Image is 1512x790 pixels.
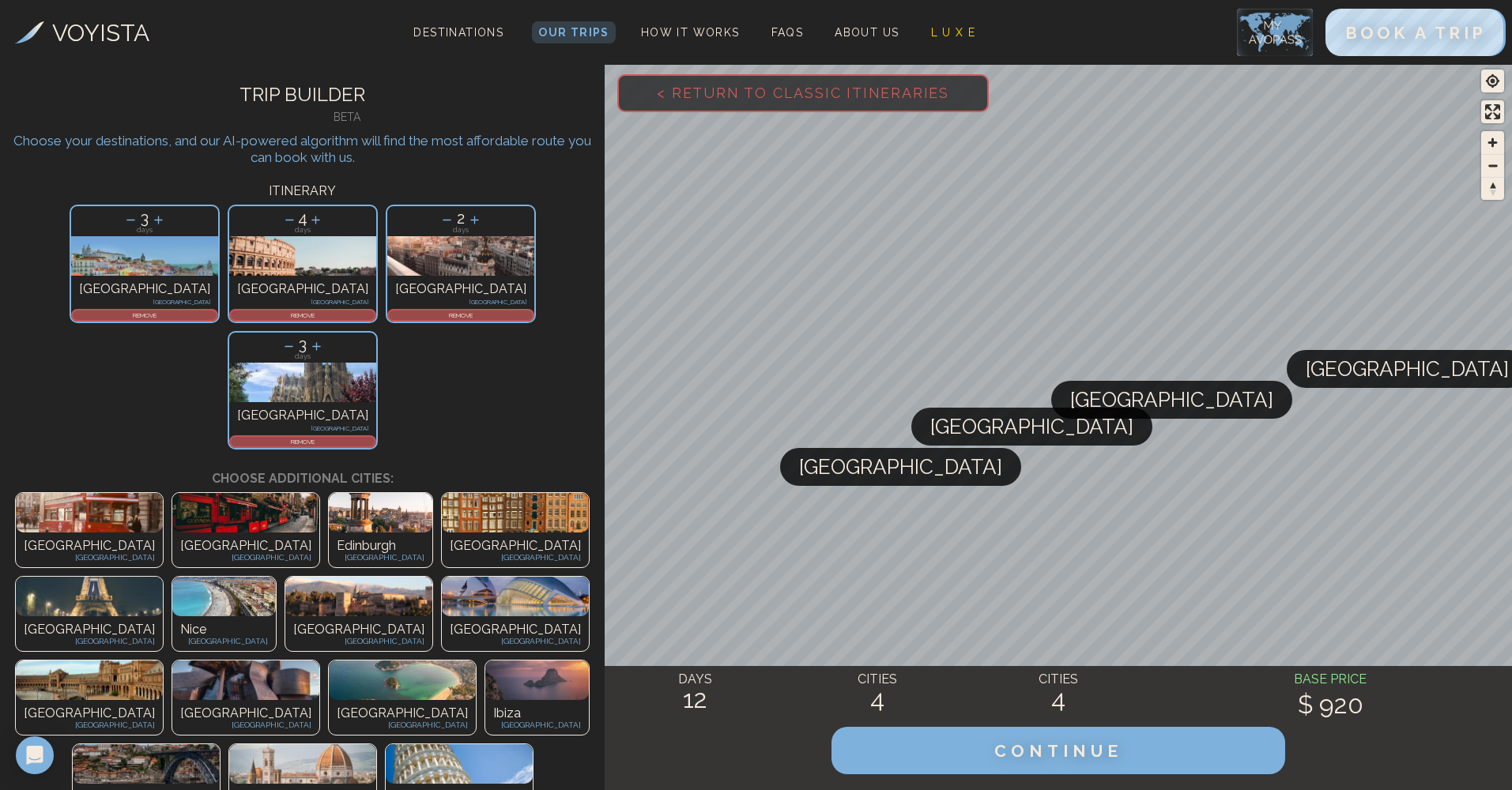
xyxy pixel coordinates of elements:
[389,310,533,320] p: REMOVE
[605,62,1512,790] canvas: Map
[15,15,149,51] a: VOYISTA
[387,227,534,234] p: days
[538,26,609,39] span: Our Trips
[493,719,581,731] p: [GEOGRAPHIC_DATA]
[457,209,465,228] span: 2
[786,670,968,689] h4: CITIES
[229,227,376,234] p: days
[835,26,899,39] span: About Us
[180,620,268,639] p: Nice
[24,620,155,639] p: [GEOGRAPHIC_DATA]
[450,536,581,555] p: [GEOGRAPHIC_DATA]
[395,280,526,299] p: [GEOGRAPHIC_DATA]
[180,635,268,647] p: [GEOGRAPHIC_DATA]
[73,310,217,320] p: REMOVE
[1149,690,1512,719] h2: $ 920
[15,21,44,43] img: Voyista Logo
[24,551,155,563] p: [GEOGRAPHIC_DATA]
[1070,381,1273,419] span: [GEOGRAPHIC_DATA]
[641,26,740,39] span: How It Works
[407,20,510,66] span: Destinations
[231,310,375,320] p: REMOVE
[1481,100,1504,123] button: Enter fullscreen
[180,704,311,723] p: [GEOGRAPHIC_DATA]
[337,719,468,731] p: [GEOGRAPHIC_DATA]
[1237,9,1313,56] img: My Account
[237,280,368,299] p: [GEOGRAPHIC_DATA]
[450,635,581,647] p: [GEOGRAPHIC_DATA]
[293,635,424,647] p: [GEOGRAPHIC_DATA]
[298,209,307,228] span: 4
[1481,70,1504,92] button: Find my location
[24,536,155,555] p: [GEOGRAPHIC_DATA]
[1481,155,1504,177] span: Zoom out
[180,536,311,555] p: [GEOGRAPHIC_DATA]
[765,21,810,43] a: FAQs
[24,719,155,731] p: [GEOGRAPHIC_DATA]
[24,635,155,647] p: [GEOGRAPHIC_DATA]
[1481,131,1504,154] button: Zoom in
[1306,350,1509,388] span: [GEOGRAPHIC_DATA]
[180,719,311,731] p: [GEOGRAPHIC_DATA]
[931,26,976,39] span: L U X E
[967,670,1149,689] h4: CITIES
[237,299,368,305] p: [GEOGRAPHIC_DATA]
[231,437,375,446] p: REMOVE
[828,21,905,43] a: About Us
[180,551,311,563] p: [GEOGRAPHIC_DATA]
[52,15,149,51] h3: VOYISTA
[293,620,424,639] p: [GEOGRAPHIC_DATA]
[172,660,319,700] img: Photo of undefined
[450,620,581,639] p: [GEOGRAPHIC_DATA]
[329,660,476,700] img: Photo of undefined
[141,209,149,228] span: 3
[1149,670,1512,689] h4: BASE PRICE
[1481,177,1504,200] button: Reset bearing to north
[285,577,432,616] img: Photo of undefined
[831,727,1285,774] button: CONTINUE
[831,745,1285,760] a: CONTINUE
[605,685,786,713] h2: 12
[967,685,1149,713] h2: 4
[635,21,746,43] a: How It Works
[450,551,581,563] p: [GEOGRAPHIC_DATA]
[1325,27,1506,42] a: BOOK A TRIP
[12,133,593,166] p: Choose your destinations, and our AI-powered algorithm will find the most affordable route you ca...
[1345,23,1486,43] span: BOOK A TRIP
[994,741,1122,761] span: CONTINUE
[229,236,376,276] img: Photo of rome
[786,685,968,713] h2: 4
[337,536,424,555] p: Edinburgh
[1325,9,1506,56] button: BOOK A TRIP
[16,493,163,532] img: Photo of undefined
[100,109,593,125] h4: BETA
[229,744,376,784] img: Photo of undefined
[617,74,989,112] button: < Return to Classic Itineraries
[442,493,589,532] img: Photo of undefined
[925,21,982,43] a: L U X E
[12,81,593,109] h2: TRIP BUILDER
[229,363,376,402] img: Photo of barcelona
[12,182,593,201] h3: ITINERARY
[71,236,218,276] img: Photo of lisbon
[16,736,54,774] div: Open Intercom Messenger
[79,299,210,305] p: [GEOGRAPHIC_DATA]
[299,335,307,354] span: 3
[493,704,581,723] p: Ibiza
[532,21,616,43] a: Our Trips
[229,353,376,360] p: days
[930,408,1133,446] span: [GEOGRAPHIC_DATA]
[237,406,368,425] p: [GEOGRAPHIC_DATA]
[771,26,804,39] span: FAQs
[632,59,975,126] span: < Return to Classic Itineraries
[16,577,163,616] img: Photo of undefined
[799,448,1002,486] span: [GEOGRAPHIC_DATA]
[71,227,218,234] p: days
[337,551,424,563] p: [GEOGRAPHIC_DATA]
[337,704,468,723] p: [GEOGRAPHIC_DATA]
[1481,154,1504,177] button: Zoom out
